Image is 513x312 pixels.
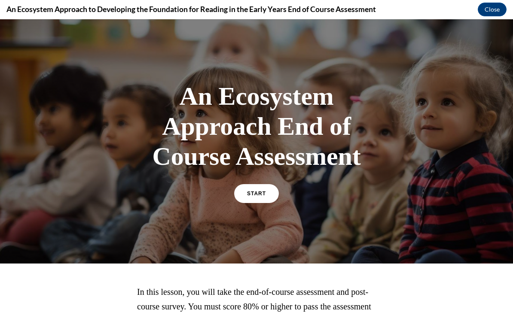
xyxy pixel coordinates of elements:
[234,165,279,184] a: START
[247,171,266,177] span: START
[478,3,507,16] button: Close
[137,268,371,306] span: In this lesson, you will take the end-of-course assessment and post-course survey. You must score...
[128,62,385,152] h1: An Ecosystem Approach End of Course Assessment
[6,4,376,15] h4: An Ecosystem Approach to Developing the Foundation for Reading in the Early Years End of Course A...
